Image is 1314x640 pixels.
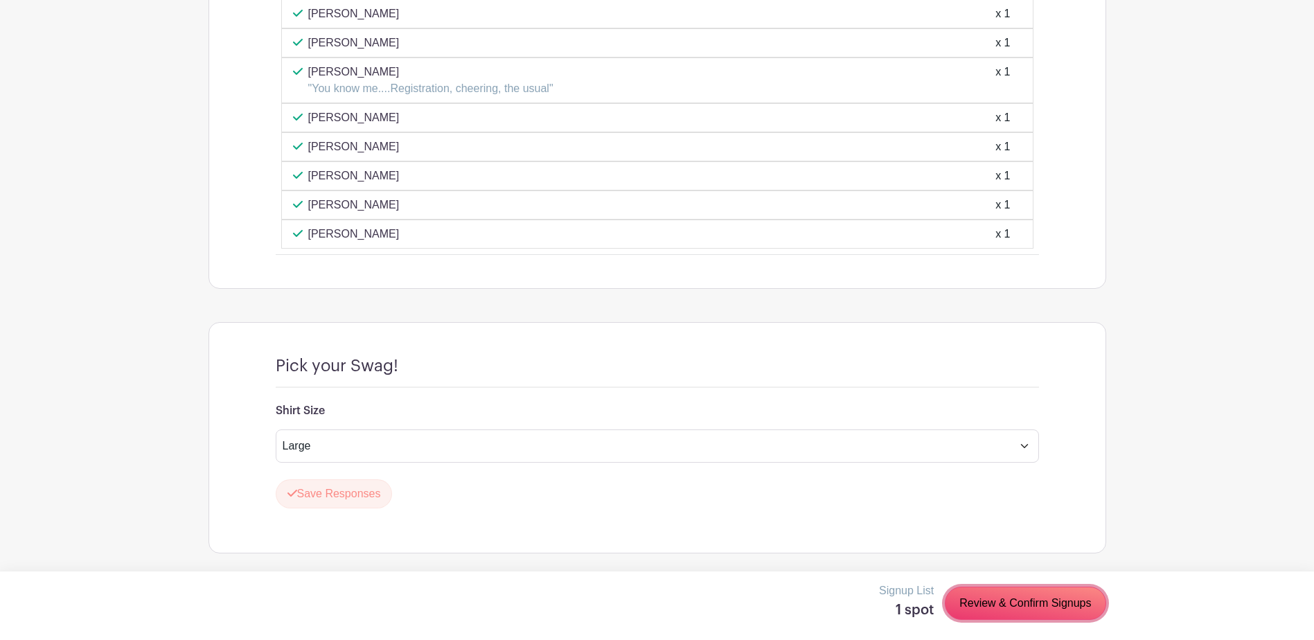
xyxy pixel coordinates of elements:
[995,139,1010,155] div: x 1
[308,197,400,213] p: [PERSON_NAME]
[308,80,553,97] p: "You know me....Registration, cheering, the usual"
[308,64,553,80] p: [PERSON_NAME]
[879,583,934,599] p: Signup List
[995,64,1010,97] div: x 1
[995,35,1010,51] div: x 1
[995,109,1010,126] div: x 1
[276,479,393,508] button: Save Responses
[995,168,1010,184] div: x 1
[308,139,400,155] p: [PERSON_NAME]
[995,197,1010,213] div: x 1
[879,602,934,619] h5: 1 spot
[276,405,1039,418] h6: Shirt Size
[945,587,1106,620] a: Review & Confirm Signups
[308,168,400,184] p: [PERSON_NAME]
[308,6,400,22] p: [PERSON_NAME]
[308,109,400,126] p: [PERSON_NAME]
[308,226,400,242] p: [PERSON_NAME]
[995,6,1010,22] div: x 1
[308,35,400,51] p: [PERSON_NAME]
[276,356,398,376] h4: Pick your Swag!
[995,226,1010,242] div: x 1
